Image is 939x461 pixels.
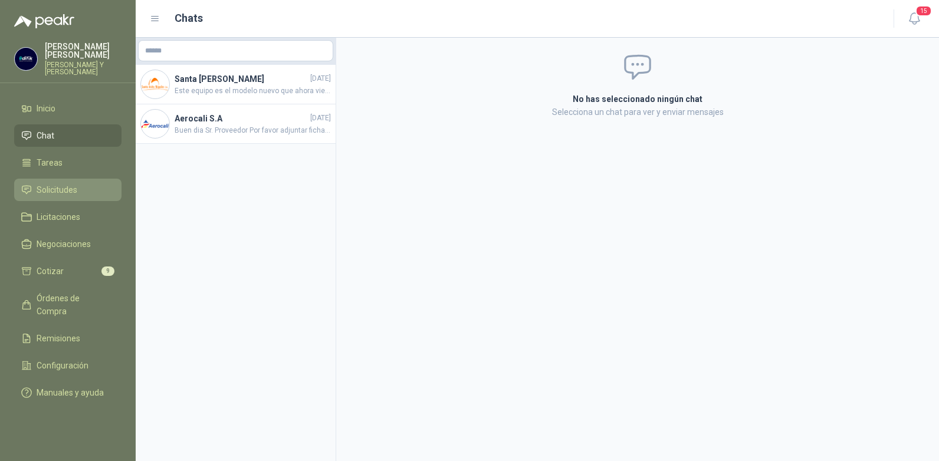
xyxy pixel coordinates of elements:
p: [PERSON_NAME] Y [PERSON_NAME] [45,61,122,75]
img: Company Logo [15,48,37,70]
h2: No has seleccionado ningún chat [432,93,843,106]
button: 15 [904,8,925,29]
a: Órdenes de Compra [14,287,122,322]
a: Company LogoAerocali S.A[DATE]Buen dia Sr. Proveedor Por favor adjuntar ficha técnica e imagen de... [136,104,336,144]
a: Negociaciones [14,233,122,255]
span: Remisiones [37,332,80,345]
span: Inicio [37,102,55,115]
span: 15 [915,5,932,17]
span: 9 [101,266,114,276]
span: Tareas [37,156,63,169]
span: Este equipo es el modelo nuevo que ahora viene el anterior del que ustedes enviaron ficha ya no v... [175,85,331,97]
span: Cotizar [37,265,64,278]
span: [DATE] [310,73,331,84]
a: Tareas [14,152,122,174]
a: Licitaciones [14,206,122,228]
span: Configuración [37,359,88,372]
p: Selecciona un chat para ver y enviar mensajes [432,106,843,118]
p: [PERSON_NAME] [PERSON_NAME] [45,42,122,59]
span: Solicitudes [37,183,77,196]
h4: Santa [PERSON_NAME] [175,73,308,85]
img: Company Logo [141,110,169,138]
img: Company Logo [141,70,169,98]
span: Órdenes de Compra [37,292,110,318]
span: [DATE] [310,113,331,124]
a: Solicitudes [14,179,122,201]
a: Remisiones [14,327,122,350]
span: Licitaciones [37,210,80,223]
a: Inicio [14,97,122,120]
h1: Chats [175,10,203,27]
span: Chat [37,129,54,142]
a: Chat [14,124,122,147]
a: Configuración [14,354,122,377]
span: Negociaciones [37,238,91,251]
a: Manuales y ayuda [14,381,122,404]
a: Cotizar9 [14,260,122,282]
span: Manuales y ayuda [37,386,104,399]
span: Buen dia Sr. Proveedor Por favor adjuntar ficha técnica e imagen detallada donde se identifiquen ... [175,125,331,136]
h4: Aerocali S.A [175,112,308,125]
img: Logo peakr [14,14,74,28]
a: Company LogoSanta [PERSON_NAME][DATE]Este equipo es el modelo nuevo que ahora viene el anterior d... [136,65,336,104]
